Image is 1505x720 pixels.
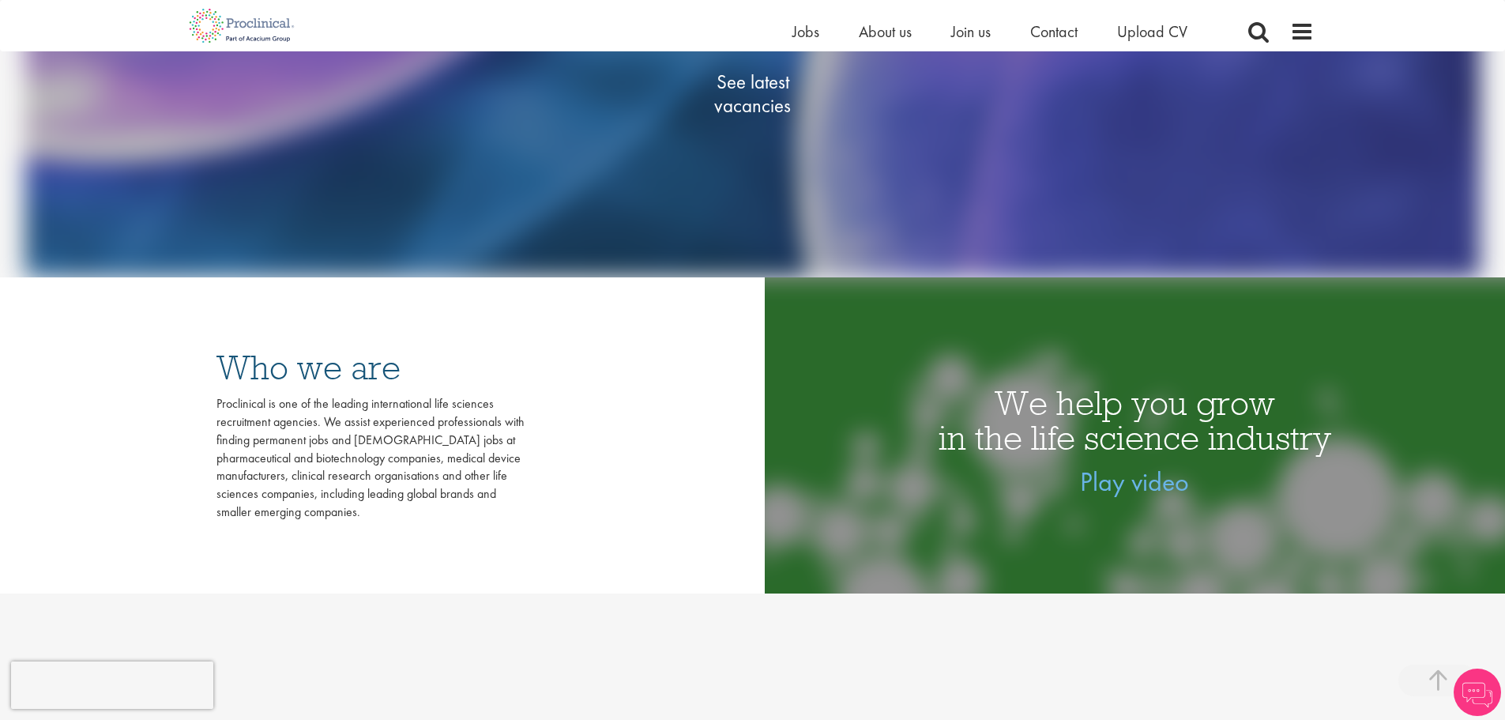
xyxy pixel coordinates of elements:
h3: Who we are [216,350,525,385]
a: See latestvacancies [674,7,832,181]
a: Upload CV [1117,21,1187,42]
div: Proclinical is one of the leading international life sciences recruitment agencies. We assist exp... [216,395,525,522]
a: About us [859,21,912,42]
a: Play video [1080,465,1189,499]
a: Contact [1030,21,1078,42]
a: Join us [951,21,991,42]
img: Chatbot [1454,669,1501,716]
iframe: reCAPTCHA [11,662,213,709]
a: Jobs [792,21,819,42]
span: See latest vacancies [674,70,832,118]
